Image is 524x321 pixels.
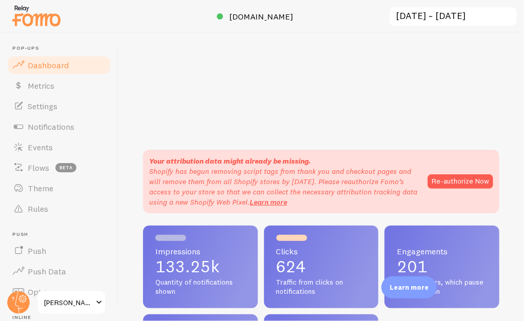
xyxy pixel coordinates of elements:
a: [PERSON_NAME] [37,290,106,315]
img: fomo-relay-logo-orange.svg [11,3,62,29]
span: Events [28,142,53,152]
span: Push Data [28,266,66,276]
a: Opt-In [6,282,112,302]
a: Flows beta [6,157,112,178]
span: Traffic from clicks on notifications [276,278,367,296]
button: Re-authorize Now [428,174,493,189]
span: Metrics [28,81,54,91]
span: Dashboard [28,60,69,70]
span: Mouse hovers, which pause the animation [397,278,487,296]
p: Shopify has begun removing script tags from thank you and checkout pages and will remove them fro... [149,166,417,207]
p: 201 [397,258,487,275]
strong: Your attribution data might already be missing. [149,156,311,166]
a: Rules [6,198,112,219]
a: Push [6,240,112,261]
span: Impressions [155,247,246,255]
span: beta [55,163,76,172]
span: Quantity of notifications shown [155,278,246,296]
span: Push [12,231,112,238]
span: Push [28,246,46,256]
a: Metrics [6,75,112,96]
span: Rules [28,204,48,214]
span: Theme [28,183,53,193]
a: Theme [6,178,112,198]
p: Learn more [390,283,429,292]
a: Notifications [6,116,112,137]
span: [PERSON_NAME] [44,296,93,309]
a: Learn more [250,197,287,207]
a: Settings [6,96,112,116]
p: 624 [276,258,367,275]
span: Opt-In [28,287,52,297]
span: Settings [28,101,57,111]
div: Learn more [381,276,437,298]
span: Pop-ups [12,45,112,52]
span: Engagements [397,247,487,255]
span: Inline [12,314,112,321]
span: Clicks [276,247,367,255]
p: 133.25k [155,258,246,275]
a: Dashboard [6,55,112,75]
a: Push Data [6,261,112,282]
a: Events [6,137,112,157]
span: Notifications [28,122,74,132]
span: Flows [28,163,49,173]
